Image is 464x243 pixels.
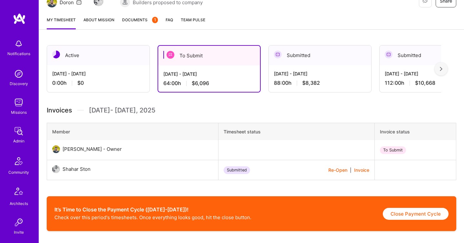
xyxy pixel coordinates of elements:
[166,16,173,29] a: FAQ
[122,16,158,29] a: Documents1
[52,70,144,77] div: [DATE] - [DATE]
[274,70,366,77] div: [DATE] - [DATE]
[47,16,76,29] a: My timesheet
[218,123,375,141] th: Timesheet status
[163,71,255,77] div: [DATE] - [DATE]
[77,105,84,115] img: Divider
[12,37,25,50] img: bell
[10,200,28,207] div: Architects
[224,166,250,174] div: Submitted
[52,51,60,58] img: Active
[12,67,25,80] img: discovery
[158,46,260,65] div: To Submit
[11,185,26,200] img: Architects
[47,123,218,141] th: Member
[383,208,449,220] button: Close Payment Cycle
[415,80,435,86] span: $10,668
[328,167,369,173] div: |
[274,51,282,58] img: Submitted
[302,80,320,86] span: $8,382
[52,165,60,173] img: User Avatar
[89,105,155,115] span: [DATE] - [DATE] , 2025
[7,50,30,57] div: Notifications
[13,13,26,24] img: logo
[13,138,24,144] div: Admin
[47,105,72,115] span: Invoices
[54,207,251,213] h2: It’s Time to Close the Payment Cycle ([DATE]-[DATE])!
[12,125,25,138] img: admin teamwork
[63,165,91,173] div: Shahar Ston
[10,80,28,87] div: Discovery
[11,153,26,169] img: Community
[181,16,205,29] a: Team Pulse
[63,145,122,153] div: [PERSON_NAME] - Owner
[122,16,158,23] span: Documents
[83,16,114,29] a: About Mission
[77,80,84,86] span: $0
[328,167,347,173] button: Re-Open
[12,96,25,109] img: teamwork
[14,229,24,236] div: Invite
[8,169,29,176] div: Community
[167,51,174,59] img: To Submit
[52,80,144,86] div: 0:00 h
[47,45,150,65] div: Active
[440,67,442,71] img: right
[11,109,27,116] div: Missions
[385,51,392,58] img: Submitted
[52,145,60,153] img: User Avatar
[375,123,456,141] th: Invoice status
[269,45,371,65] div: Submitted
[354,167,369,173] button: Invoice
[192,80,209,87] span: $6,096
[12,216,25,229] img: Invite
[181,17,205,22] span: Team Pulse
[152,17,158,23] div: 1
[274,80,366,86] div: 88:00 h
[380,146,406,154] div: To Submit
[163,80,255,87] div: 64:00 h
[54,214,251,221] p: Check over this period's timesheets. Once everything looks good, hit the close button.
